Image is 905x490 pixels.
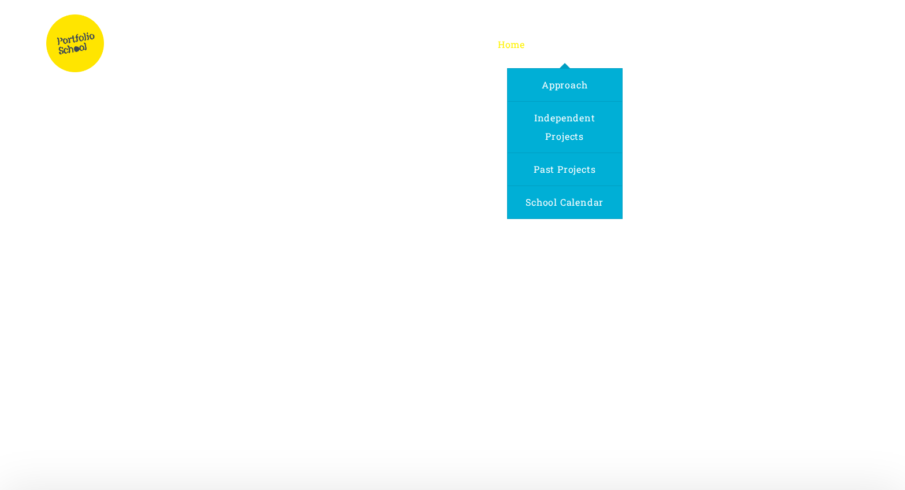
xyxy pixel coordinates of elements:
p: [DATE] School, [DATE] [300,209,605,239]
a: Parent Portal [794,39,859,50]
span: Independent Projects [534,112,595,142]
span: Parent Portal [794,38,859,50]
span: Approach [542,79,587,91]
span: Afterschool [668,38,724,50]
span: Home [498,38,525,50]
a: Independent Projects [508,102,622,153]
p: Our hands-on approach enables students to problem-solve, iterate, take risks, inquire, innovate, ... [222,284,684,400]
a: School Calendar [519,186,610,218]
span: School Calendar [526,196,604,208]
a: Approach [535,69,594,101]
img: Portfolio School [46,14,104,72]
span: Past Projects [534,163,596,175]
span: Program [544,38,586,50]
span: About Us [604,38,648,50]
span: Videos [743,38,776,50]
a: Home [498,39,525,50]
a: Videos [743,39,776,50]
a: Afterschool [668,39,724,50]
a: Past Projects [527,153,603,185]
